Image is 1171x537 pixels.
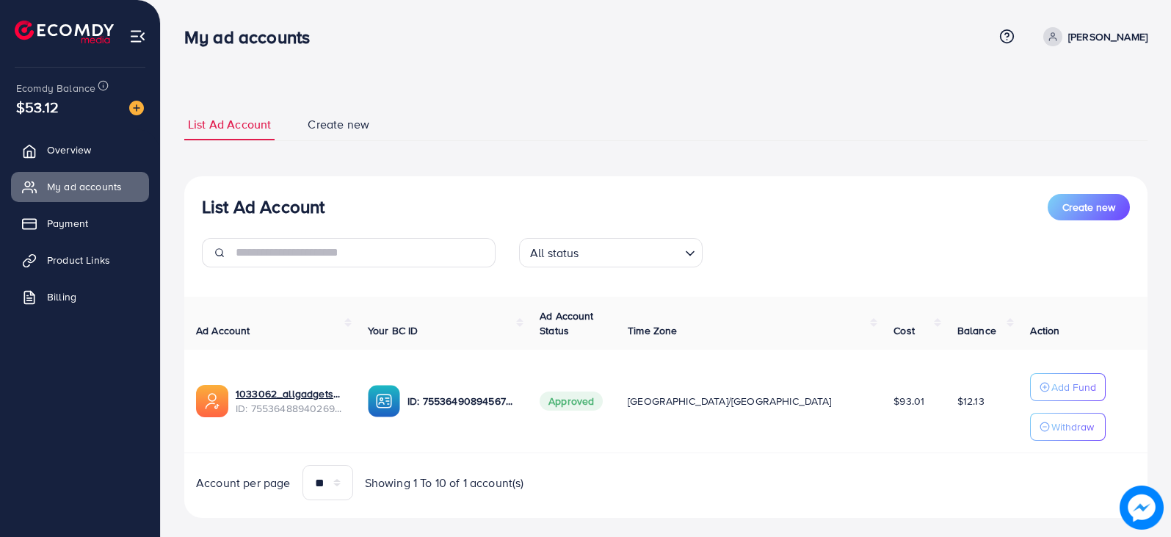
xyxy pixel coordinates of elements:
[1030,373,1106,401] button: Add Fund
[1030,413,1106,441] button: Withdraw
[957,394,985,408] span: $12.13
[47,289,76,304] span: Billing
[527,242,582,264] span: All status
[16,96,59,118] span: $53.12
[407,392,516,410] p: ID: 7553649089456701448
[368,385,400,417] img: ic-ba-acc.ded83a64.svg
[540,309,594,338] span: Ad Account Status
[184,26,322,48] h3: My ad accounts
[1037,27,1148,46] a: [PERSON_NAME]
[15,21,114,43] img: logo
[1048,194,1130,220] button: Create new
[1051,378,1096,396] p: Add Fund
[365,475,524,491] span: Showing 1 To 10 of 1 account(s)
[11,282,149,311] a: Billing
[893,323,915,338] span: Cost
[1062,200,1115,215] span: Create new
[47,253,110,267] span: Product Links
[11,245,149,275] a: Product Links
[129,101,144,115] img: image
[1120,486,1164,530] img: image
[202,196,325,217] h3: List Ad Account
[188,116,271,133] span: List Ad Account
[308,116,369,133] span: Create new
[236,386,344,401] a: 1033062_allgadgets_1758721188396
[1051,418,1094,436] p: Withdraw
[129,28,146,45] img: menu
[584,239,679,264] input: Search for option
[519,238,703,267] div: Search for option
[47,143,91,157] span: Overview
[1030,323,1059,338] span: Action
[196,475,291,491] span: Account per page
[368,323,418,338] span: Your BC ID
[11,172,149,201] a: My ad accounts
[628,323,677,338] span: Time Zone
[893,394,924,408] span: $93.01
[540,392,603,411] span: Approved
[11,209,149,238] a: Payment
[11,135,149,165] a: Overview
[47,216,88,231] span: Payment
[236,386,344,417] div: <span class='underline'>1033062_allgadgets_1758721188396</span></br>7553648894026989575
[628,394,832,408] span: [GEOGRAPHIC_DATA]/[GEOGRAPHIC_DATA]
[957,323,996,338] span: Balance
[1068,28,1148,46] p: [PERSON_NAME]
[196,385,228,417] img: ic-ads-acc.e4c84228.svg
[196,323,250,338] span: Ad Account
[236,401,344,416] span: ID: 7553648894026989575
[16,81,95,95] span: Ecomdy Balance
[47,179,122,194] span: My ad accounts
